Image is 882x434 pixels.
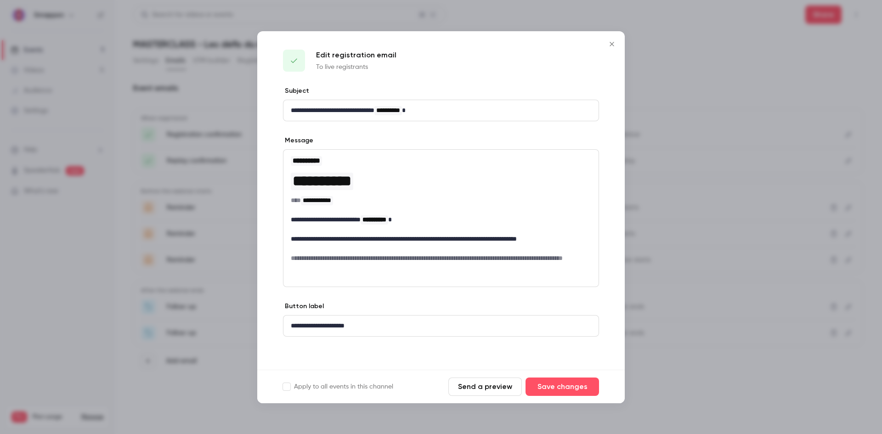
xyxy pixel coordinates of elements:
div: editor [283,100,599,121]
label: Message [283,136,313,145]
button: Send a preview [448,378,522,396]
button: Save changes [526,378,599,396]
label: Apply to all events in this channel [283,382,393,391]
p: To live registrants [316,62,396,72]
button: Close [603,35,621,53]
div: editor [283,150,599,277]
div: editor [283,316,599,336]
label: Subject [283,86,309,96]
p: Edit registration email [316,50,396,61]
label: Button label [283,302,324,311]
